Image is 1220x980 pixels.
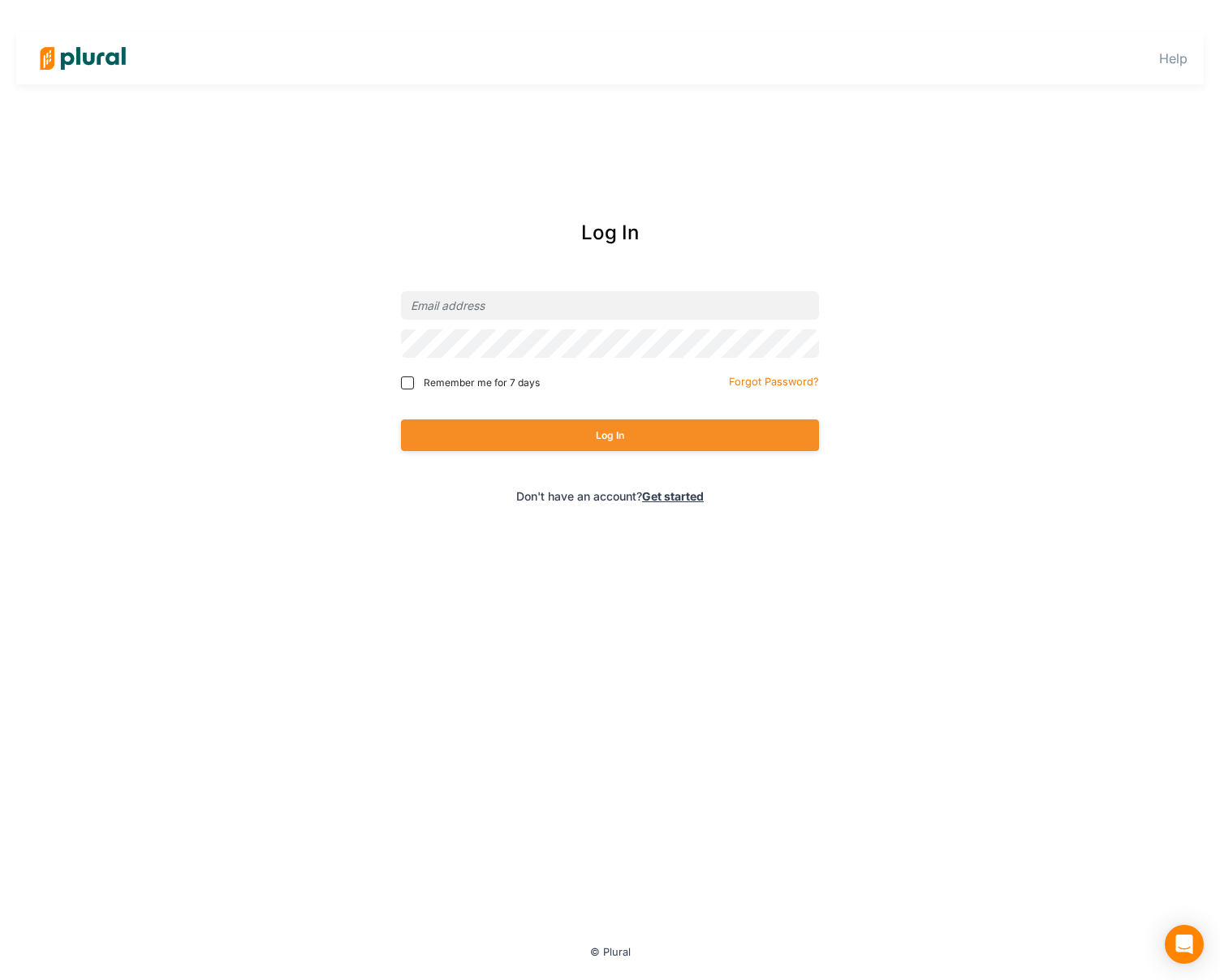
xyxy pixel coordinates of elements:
[1159,50,1188,67] a: Help
[1165,925,1204,964] div: Open Intercom Messenger
[729,376,819,388] small: Forgot Password?
[424,376,540,390] span: Remember me for 7 days
[401,376,414,389] input: Remember me for 7 days
[331,488,889,505] div: Don't have an account?
[401,291,819,320] input: Email address
[590,946,631,958] small: © Plural
[642,489,704,503] a: Get started
[331,218,889,247] div: Log In
[729,372,819,389] a: Forgot Password?
[26,30,140,87] img: Logo for Plural
[401,419,819,451] button: Log In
